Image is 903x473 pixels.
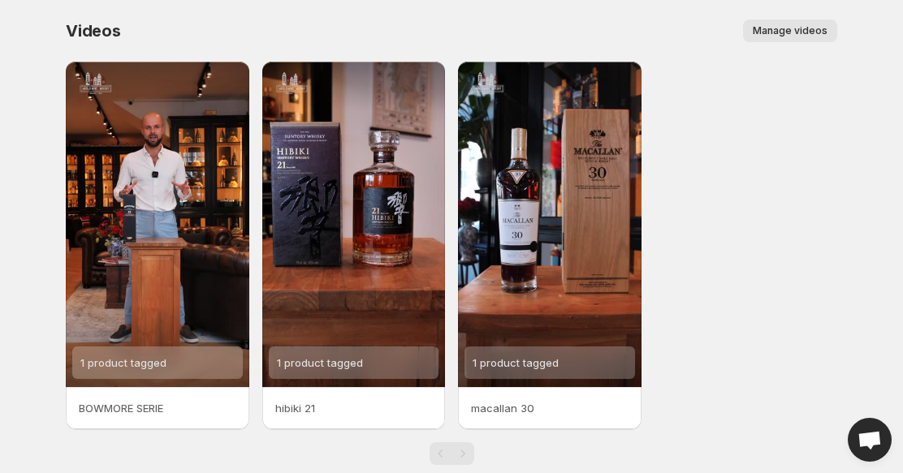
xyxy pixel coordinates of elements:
[79,400,236,416] p: BOWMORE SERIE
[473,356,559,369] span: 1 product tagged
[66,21,121,41] span: Videos
[430,442,474,465] nav: Pagination
[753,24,827,37] span: Manage videos
[277,356,363,369] span: 1 product tagged
[275,400,433,416] p: hibiki 21
[471,400,629,416] p: macallan 30
[743,19,837,42] button: Manage videos
[80,356,166,369] span: 1 product tagged
[848,418,892,462] a: Open chat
